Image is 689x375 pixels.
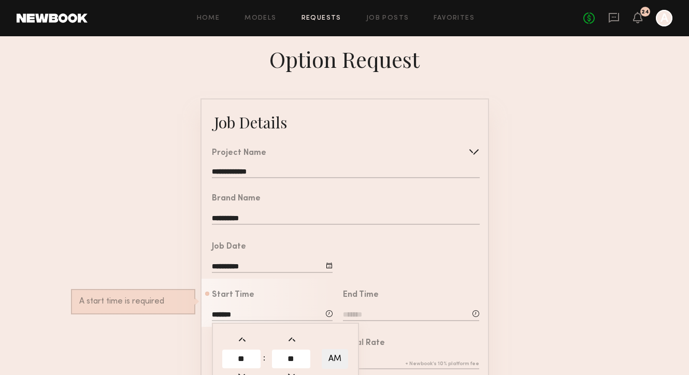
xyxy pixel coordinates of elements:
[366,15,409,22] a: Job Posts
[302,15,341,22] a: Requests
[269,45,420,74] div: Option Request
[322,349,348,369] button: AM
[212,149,266,157] div: Project Name
[212,291,254,299] div: Start Time
[434,15,475,22] a: Favorites
[79,297,187,306] div: A start time is required
[641,9,649,15] div: 24
[656,10,672,26] a: A
[212,243,246,251] div: Job Date
[212,195,261,203] div: Brand Name
[197,15,220,22] a: Home
[343,339,385,348] div: Total Rate
[343,291,379,299] div: End Time
[214,112,287,133] div: Job Details
[245,15,276,22] a: Models
[263,349,270,369] td: :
